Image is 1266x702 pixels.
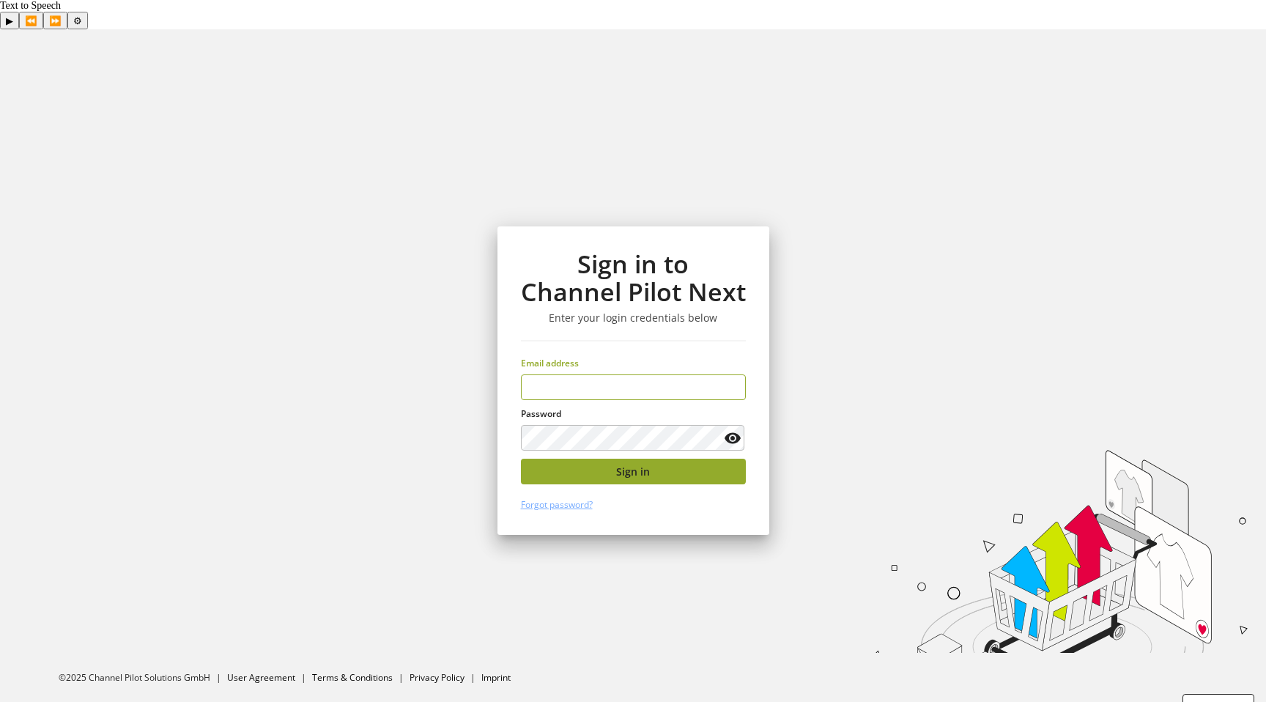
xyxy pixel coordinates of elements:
[312,671,393,684] a: Terms & Conditions
[521,250,746,306] h1: Sign in to Channel Pilot Next
[521,498,593,511] a: Forgot password?
[67,12,88,29] button: Settings
[59,671,227,684] li: ©2025 Channel Pilot Solutions GmbH
[410,671,464,684] a: Privacy Policy
[521,357,579,369] span: Email address
[227,671,295,684] a: User Agreement
[481,671,511,684] a: Imprint
[43,12,67,29] button: Forward
[521,311,746,325] h3: Enter your login credentials below
[19,12,43,29] button: Previous
[720,378,738,396] keeper-lock: Open Keeper Popup
[616,464,650,479] span: Sign in
[521,407,561,420] span: Password
[521,459,746,484] button: Sign in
